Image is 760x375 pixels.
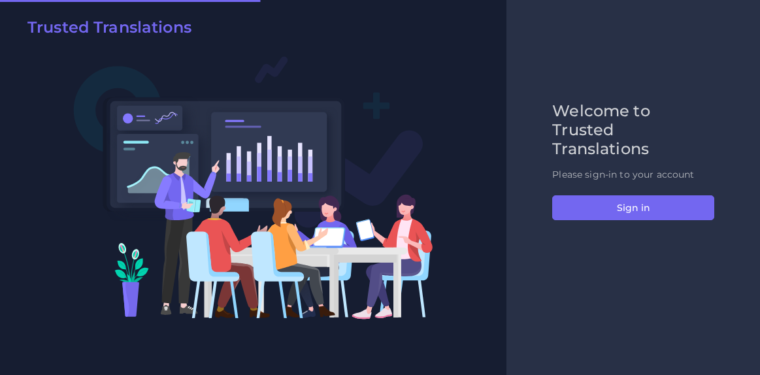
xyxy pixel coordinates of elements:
h2: Welcome to Trusted Translations [552,102,714,158]
button: Sign in [552,195,714,220]
img: Login V2 [73,56,433,319]
p: Please sign-in to your account [552,168,714,182]
a: Trusted Translations [18,18,191,42]
h2: Trusted Translations [27,18,191,37]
